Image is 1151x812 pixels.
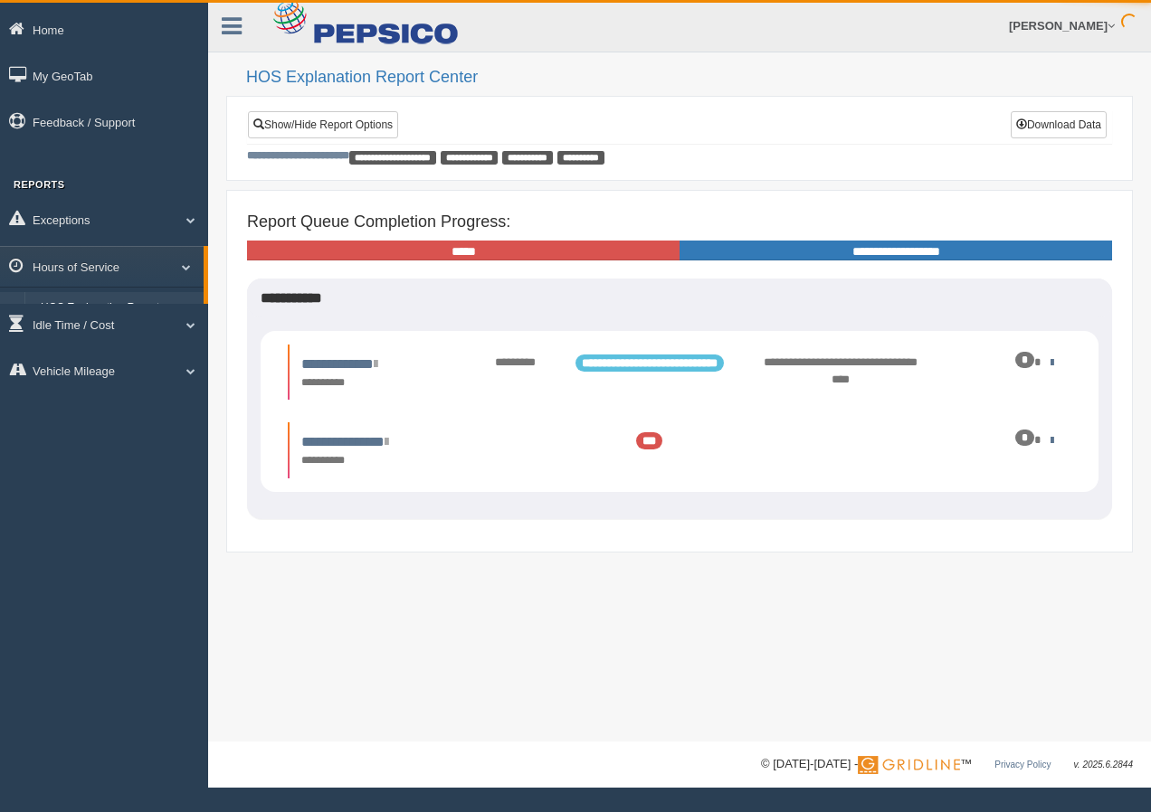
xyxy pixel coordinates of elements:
[288,345,1071,400] li: Expand
[246,69,1133,87] h2: HOS Explanation Report Center
[1011,111,1107,138] button: Download Data
[994,760,1051,770] a: Privacy Policy
[1074,760,1133,770] span: v. 2025.6.2844
[288,422,1071,477] li: Expand
[33,292,204,325] a: HOS Explanation Reports
[248,111,398,138] a: Show/Hide Report Options
[247,213,1112,231] h4: Report Queue Completion Progress:
[761,755,1133,774] div: © [DATE]-[DATE] - ™
[858,756,960,774] img: Gridline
